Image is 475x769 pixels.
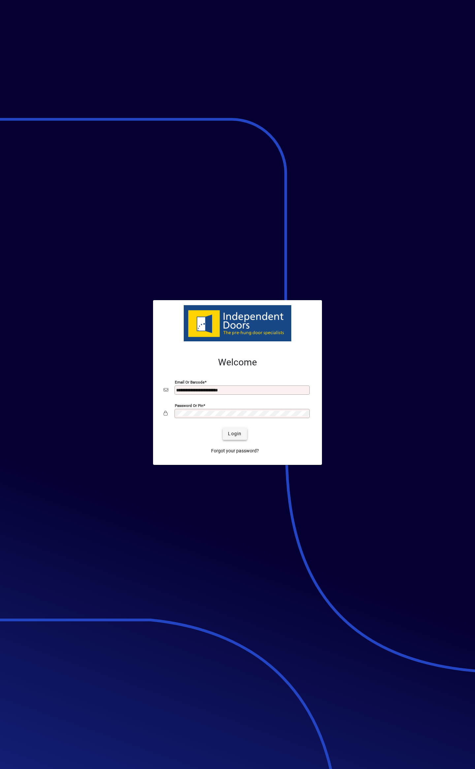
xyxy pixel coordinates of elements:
[175,403,203,408] mat-label: Password or Pin
[164,357,311,368] h2: Welcome
[223,428,247,440] button: Login
[228,430,241,437] span: Login
[208,445,262,457] a: Forgot your password?
[175,380,205,384] mat-label: Email or Barcode
[211,447,259,454] span: Forgot your password?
